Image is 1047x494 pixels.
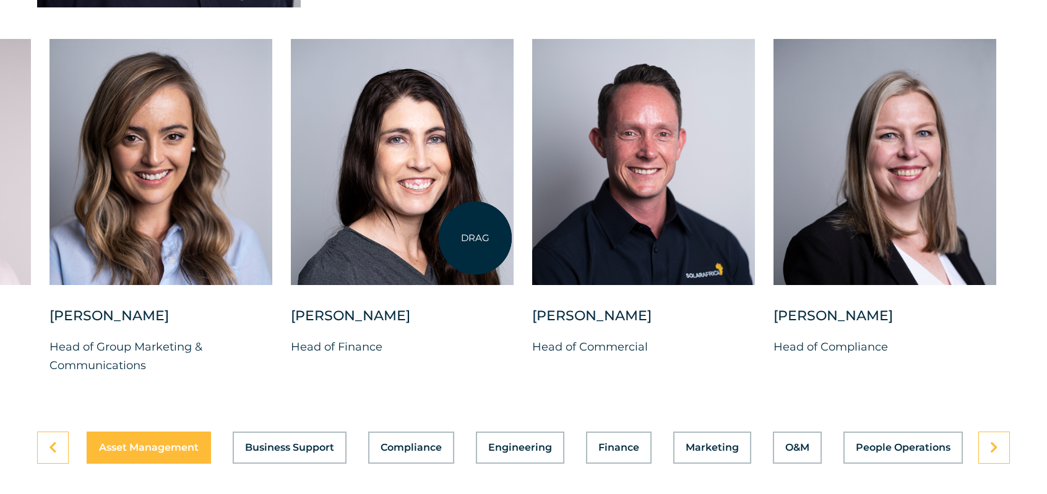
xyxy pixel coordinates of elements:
p: Head of Finance [291,338,514,356]
span: O&M [785,443,809,453]
div: [PERSON_NAME] [532,307,755,338]
span: People Operations [856,443,950,453]
p: Head of Group Marketing & Communications [50,338,272,375]
span: Marketing [686,443,739,453]
div: [PERSON_NAME] [50,307,272,338]
span: Finance [598,443,639,453]
div: [PERSON_NAME] [291,307,514,338]
p: Head of Compliance [773,338,996,356]
span: Business Support [245,443,334,453]
span: Asset Management [99,443,199,453]
span: Engineering [488,443,552,453]
div: [PERSON_NAME] [773,307,996,338]
span: Compliance [381,443,442,453]
p: Head of Commercial [532,338,755,356]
